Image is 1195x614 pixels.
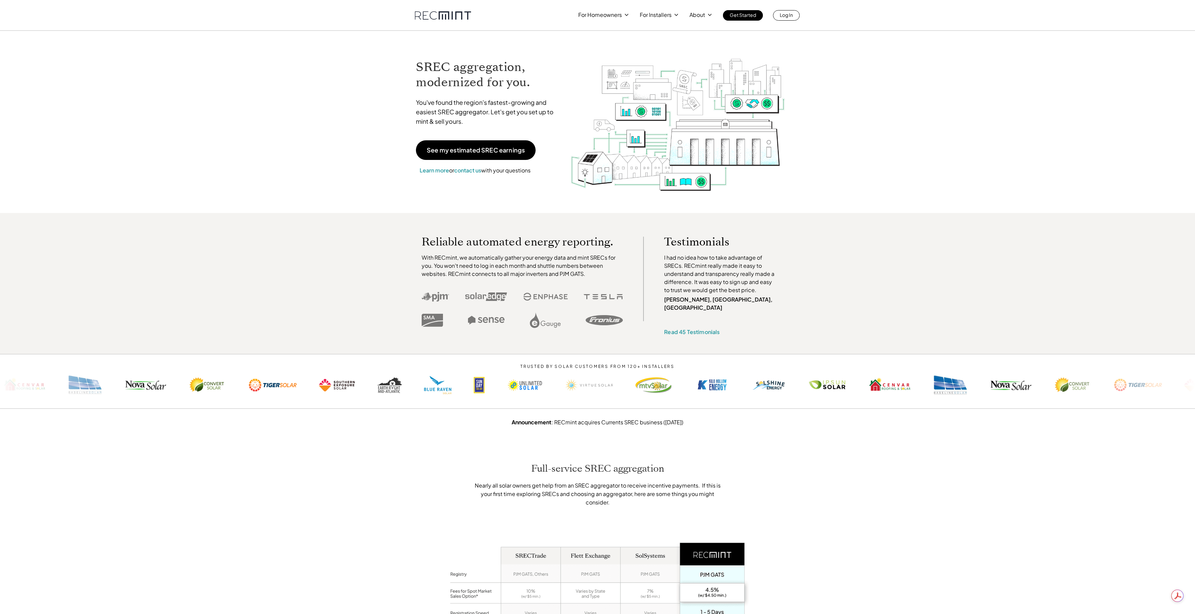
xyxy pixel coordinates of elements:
[664,254,778,294] p: I had no idea how to take advantage of SRECs. RECmint really made it easy to understand and trans...
[780,10,793,20] p: Log In
[730,10,756,20] p: Get Started
[422,254,623,278] p: With RECmint, we automatically gather your energy data and mint SRECs for you. You won't need to ...
[664,237,765,247] p: Testimonials
[416,140,536,160] a: See my estimated SREC earnings
[422,237,623,247] p: Reliable automated energy reporting.
[723,10,763,21] a: Get Started
[664,296,778,312] p: [PERSON_NAME], [GEOGRAPHIC_DATA], [GEOGRAPHIC_DATA]
[405,462,790,475] h2: Full-service SREC aggregation
[420,167,449,174] a: Learn more
[578,10,622,20] p: For Homeowners
[416,98,560,126] p: You've found the region's fastest-growing and easiest SREC aggregator. Let's get you set up to mi...
[570,41,786,193] img: RECmint value cycle
[689,10,705,20] p: About
[512,419,552,426] strong: Announcement
[664,328,720,335] a: Read 45 Testimonials
[512,419,683,426] a: Announcement: RECmint acquires Currents SREC business ([DATE])
[773,10,800,21] a: Log In
[640,10,672,20] p: For Installers
[454,167,481,174] a: contact us
[416,166,534,175] p: or with your questions
[427,147,525,153] p: See my estimated SREC earnings
[416,60,560,90] h1: SREC aggregation, modernized for you.
[500,364,695,369] p: TRUSTED BY SOLAR CUSTOMERS FROM 120+ INSTALLERS
[472,481,723,506] p: Nearly all solar owners get help from an SREC aggregator to receive incentive payments. If this i...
